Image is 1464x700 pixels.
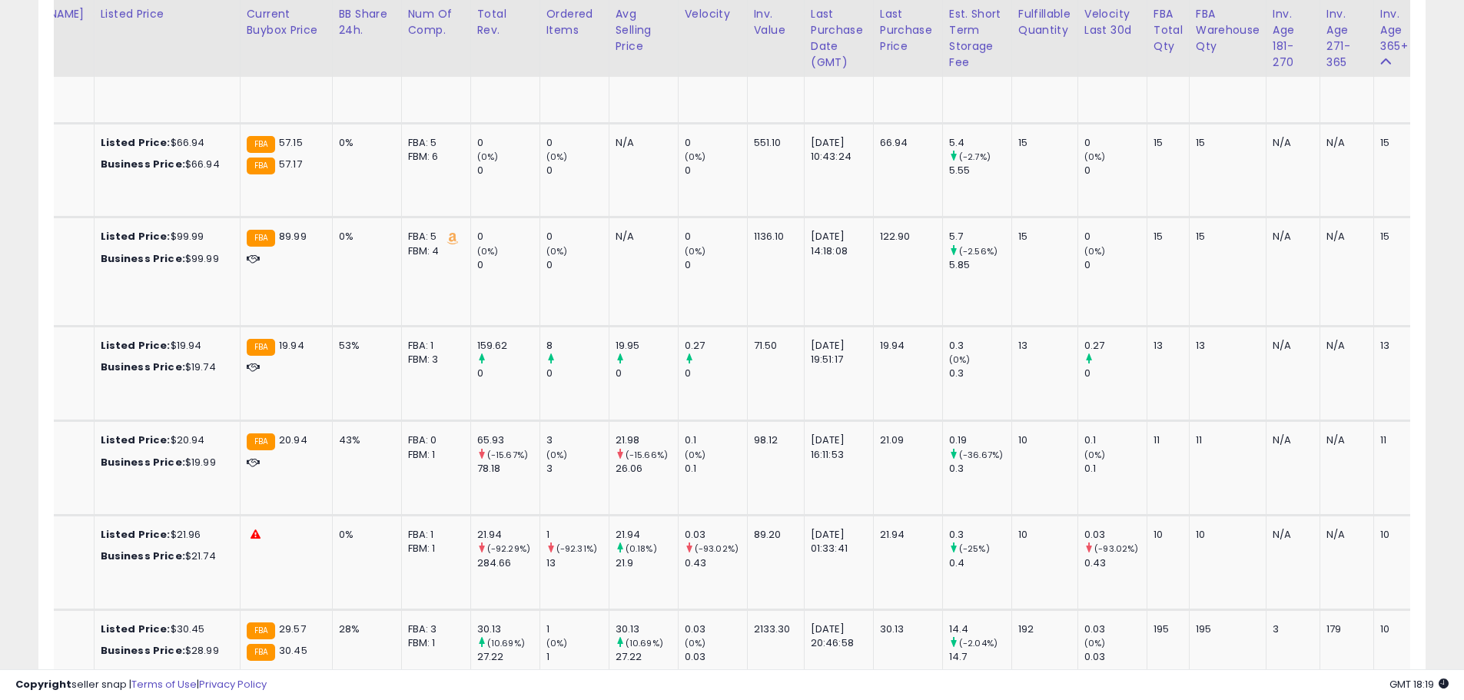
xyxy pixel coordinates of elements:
[616,462,678,476] div: 26.06
[487,637,525,649] small: (10.69%)
[477,6,533,38] div: Total Rev.
[101,433,171,447] b: Listed Price:
[1084,136,1147,150] div: 0
[685,650,747,664] div: 0.03
[101,527,171,542] b: Listed Price:
[949,136,1011,150] div: 5.4
[1326,230,1362,244] div: N/A
[1380,622,1416,636] div: 10
[1084,433,1147,447] div: 0.1
[101,622,228,636] div: $30.45
[101,644,228,658] div: $28.99
[1380,433,1416,447] div: 11
[339,136,390,150] div: 0%
[477,556,539,570] div: 284.66
[279,643,307,658] span: 30.45
[1380,339,1416,353] div: 13
[408,150,459,164] div: FBM: 6
[1018,136,1066,150] div: 15
[1084,258,1147,272] div: 0
[1084,230,1147,244] div: 0
[408,244,459,258] div: FBM: 4
[15,678,267,692] div: seller snap | |
[101,549,228,563] div: $21.74
[811,622,861,650] div: [DATE] 20:46:58
[1273,6,1313,71] div: Inv. Age 181-270
[1273,136,1308,150] div: N/A
[685,230,747,244] div: 0
[477,433,539,447] div: 65.93
[279,135,303,150] span: 57.15
[1273,339,1308,353] div: N/A
[408,353,459,367] div: FBM: 3
[546,622,609,636] div: 1
[685,258,747,272] div: 0
[626,637,663,649] small: (10.69%)
[247,6,326,38] div: Current Buybox Price
[949,258,1011,272] div: 5.85
[101,643,185,658] b: Business Price:
[101,455,185,469] b: Business Price:
[1084,367,1147,380] div: 0
[1326,528,1362,542] div: N/A
[546,245,568,257] small: (0%)
[1196,433,1254,447] div: 11
[695,542,739,555] small: (-93.02%)
[1018,528,1066,542] div: 10
[959,449,1003,461] small: (-36.67%)
[1084,556,1147,570] div: 0.43
[546,136,609,150] div: 0
[477,462,539,476] div: 78.18
[101,229,171,244] b: Listed Price:
[1326,6,1367,71] div: Inv. Age 271-365
[1084,449,1106,461] small: (0%)
[949,556,1011,570] div: 0.4
[408,636,459,650] div: FBM: 1
[959,637,998,649] small: (-2.04%)
[1084,339,1147,353] div: 0.27
[1084,650,1147,664] div: 0.03
[616,528,678,542] div: 21.94
[1084,462,1147,476] div: 0.1
[685,637,706,649] small: (0%)
[1196,339,1254,353] div: 13
[880,433,931,447] div: 21.09
[477,528,539,542] div: 21.94
[754,622,792,636] div: 2133.30
[1273,433,1308,447] div: N/A
[880,136,931,150] div: 66.94
[754,339,792,353] div: 71.50
[754,136,792,150] div: 551.10
[880,339,931,353] div: 19.94
[546,449,568,461] small: (0%)
[1084,528,1147,542] div: 0.03
[754,230,792,244] div: 1136.10
[101,6,234,22] div: Listed Price
[1380,136,1416,150] div: 15
[556,542,597,555] small: (-92.31%)
[408,6,464,38] div: Num of Comp.
[101,528,228,542] div: $21.96
[616,556,678,570] div: 21.9
[811,433,861,461] div: [DATE] 16:11:53
[616,650,678,664] div: 27.22
[626,449,668,461] small: (-15.66%)
[408,528,459,542] div: FBA: 1
[1154,339,1177,353] div: 13
[1326,339,1362,353] div: N/A
[1084,637,1106,649] small: (0%)
[247,339,275,356] small: FBA
[1018,433,1066,447] div: 10
[685,528,747,542] div: 0.03
[1196,528,1254,542] div: 10
[101,622,171,636] b: Listed Price:
[247,644,275,661] small: FBA
[811,339,861,367] div: [DATE] 19:51:17
[487,449,528,461] small: (-15.67%)
[15,677,71,692] strong: Copyright
[949,339,1011,353] div: 0.3
[279,622,306,636] span: 29.57
[1326,622,1362,636] div: 179
[408,339,459,353] div: FBA: 1
[339,339,390,353] div: 53%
